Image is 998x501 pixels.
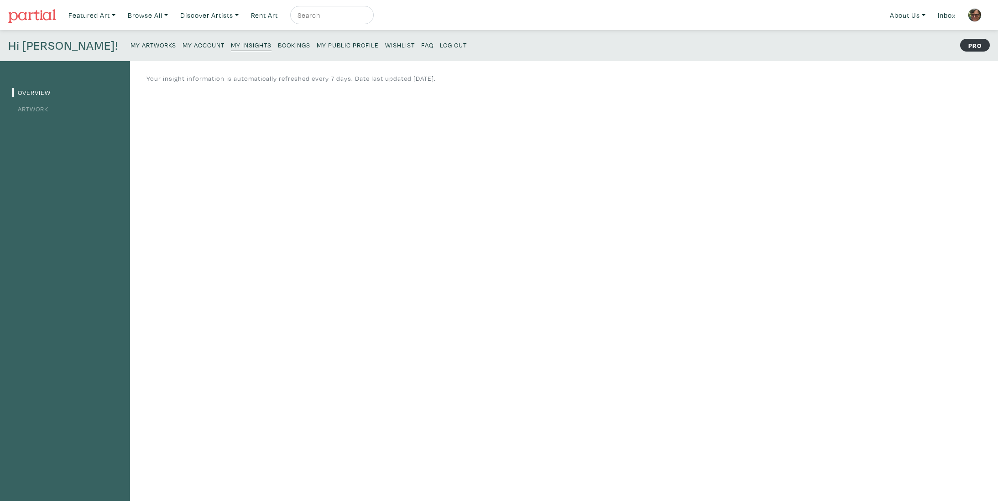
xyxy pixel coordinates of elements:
small: My Insights [231,41,272,49]
a: My Artworks [131,38,176,51]
p: Your insight information is automatically refreshed every 7 days. Date last updated [DATE]. [146,73,436,83]
small: My Account [183,41,225,49]
a: Wishlist [385,38,415,51]
small: My Public Profile [317,41,379,49]
h4: Hi [PERSON_NAME]! [8,38,118,53]
small: FAQ [421,41,434,49]
a: My Public Profile [317,38,379,51]
a: Featured Art [64,6,120,25]
a: FAQ [421,38,434,51]
input: Search [297,10,365,21]
strong: PRO [960,39,990,52]
a: Browse All [124,6,172,25]
a: Artwork [12,104,48,113]
small: My Artworks [131,41,176,49]
a: Discover Artists [176,6,243,25]
a: Log Out [440,38,467,51]
a: Overview [12,88,51,97]
a: My Insights [231,38,272,51]
a: My Account [183,38,225,51]
a: Rent Art [247,6,282,25]
a: Bookings [278,38,310,51]
small: Bookings [278,41,310,49]
a: About Us [886,6,930,25]
small: Log Out [440,41,467,49]
a: Inbox [934,6,960,25]
img: phpThumb.php [968,8,982,22]
small: Wishlist [385,41,415,49]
